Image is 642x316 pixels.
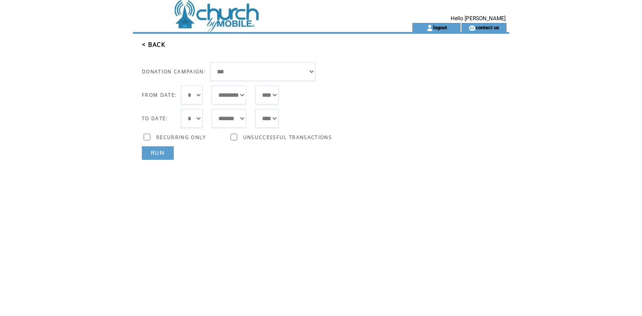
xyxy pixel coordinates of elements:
a: < BACK [142,41,165,49]
span: DONATION CAMPAIGN: [142,68,206,75]
a: RUN [142,146,174,160]
img: contact_us_icon.gif [469,24,475,32]
span: Hello [PERSON_NAME] [451,15,506,22]
span: UNSUCCESSFUL TRANSACTIONS [243,134,332,140]
span: RECURRING ONLY [156,134,206,140]
a: logout [433,24,447,30]
span: FROM DATE: [142,92,176,98]
span: TO DATE: [142,115,168,122]
a: contact us [475,24,499,30]
img: account_icon.gif [426,24,433,32]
